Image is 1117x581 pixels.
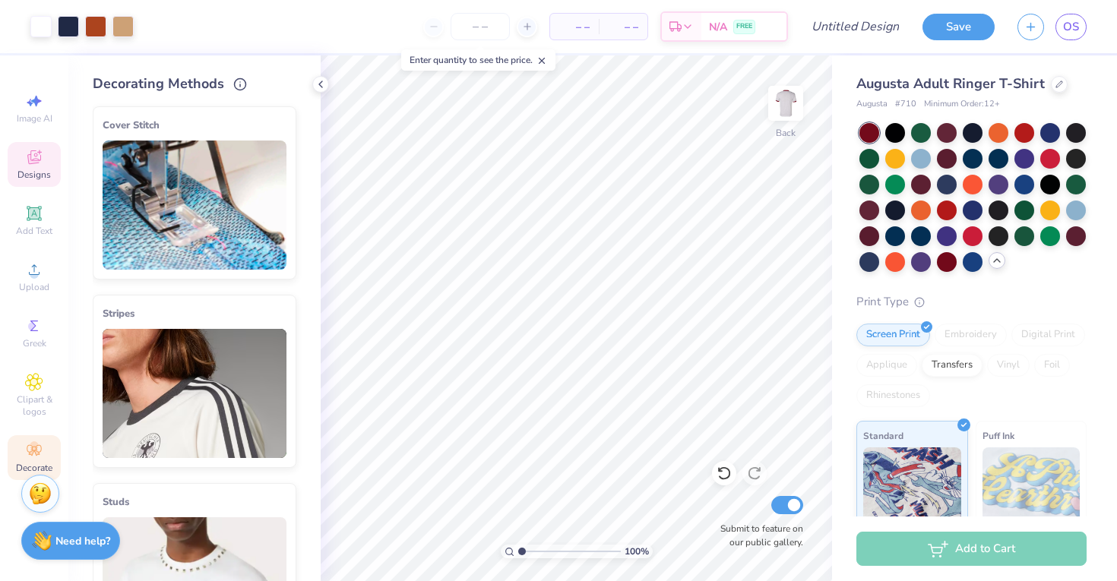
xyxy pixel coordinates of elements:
[1034,354,1070,377] div: Foil
[856,74,1045,93] span: Augusta Adult Ringer T-Shirt
[559,19,590,35] span: – –
[1011,324,1085,346] div: Digital Print
[401,49,555,71] div: Enter quantity to see the price.
[1055,14,1087,40] a: OS
[771,88,801,118] img: Back
[55,534,110,548] strong: Need help?
[23,337,46,349] span: Greek
[856,384,930,407] div: Rhinestones
[93,74,296,94] div: Decorating Methods
[103,329,286,458] img: Stripes
[987,354,1030,377] div: Vinyl
[856,324,930,346] div: Screen Print
[856,354,917,377] div: Applique
[16,225,52,237] span: Add Text
[103,116,286,134] div: Cover Stitch
[776,126,796,140] div: Back
[103,493,286,511] div: Studs
[103,141,286,270] img: Cover Stitch
[19,281,49,293] span: Upload
[1063,18,1079,36] span: OS
[709,19,727,35] span: N/A
[17,112,52,125] span: Image AI
[8,393,61,418] span: Clipart & logos
[924,98,1000,111] span: Minimum Order: 12 +
[451,13,510,40] input: – –
[799,11,911,42] input: Untitled Design
[863,447,961,523] img: Standard
[983,447,1081,523] img: Puff Ink
[625,545,649,558] span: 100 %
[856,293,1087,311] div: Print Type
[895,98,916,111] span: # 710
[983,428,1014,444] span: Puff Ink
[863,428,903,444] span: Standard
[935,324,1007,346] div: Embroidery
[922,14,995,40] button: Save
[856,98,888,111] span: Augusta
[608,19,638,35] span: – –
[17,169,51,181] span: Designs
[922,354,983,377] div: Transfers
[16,462,52,474] span: Decorate
[712,522,803,549] label: Submit to feature on our public gallery.
[103,305,286,323] div: Stripes
[736,21,752,32] span: FREE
